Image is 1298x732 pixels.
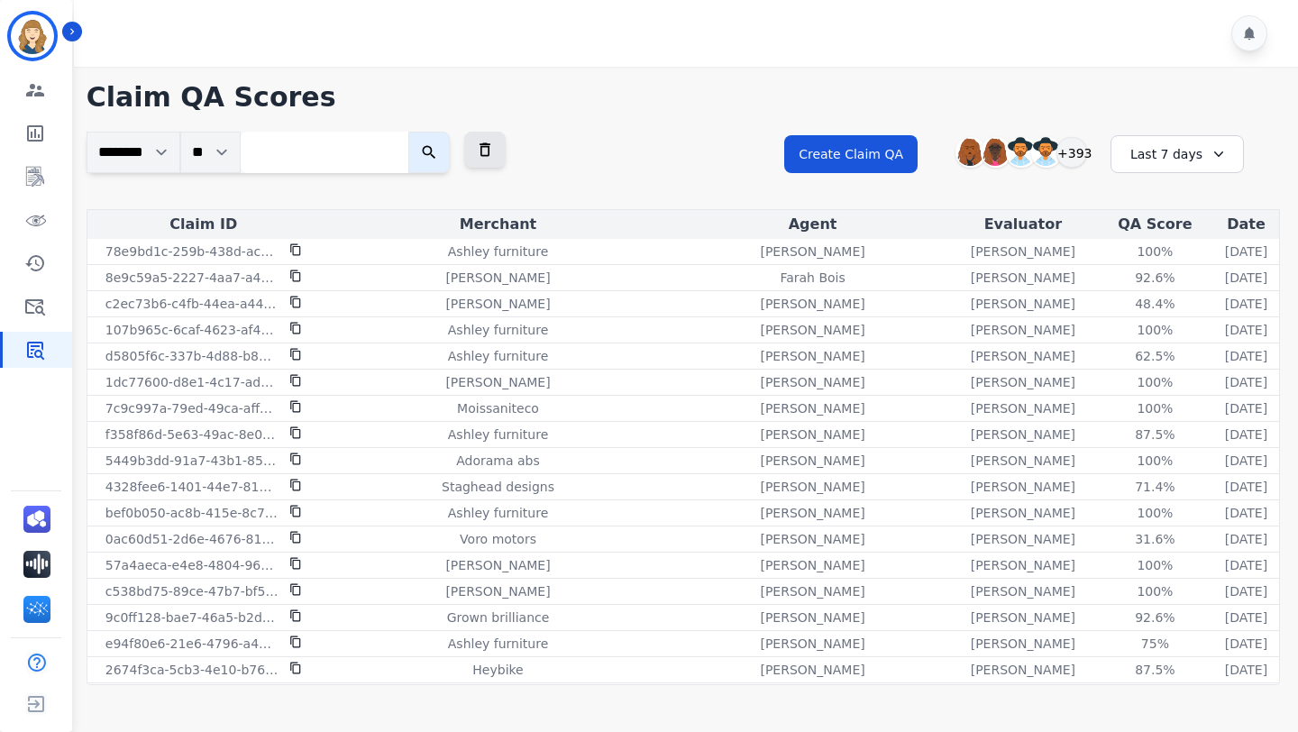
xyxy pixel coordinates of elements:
p: [PERSON_NAME] [971,661,1075,679]
div: 62.5% [1114,347,1195,365]
p: Heybike [472,661,523,679]
p: 4328fee6-1401-44e7-814b-b81243b1c27a [105,478,279,496]
div: 100% [1114,504,1195,522]
p: [PERSON_NAME] [760,661,864,679]
p: Moissaniteco [457,399,539,417]
h1: Claim QA Scores [87,81,1280,114]
p: [PERSON_NAME] [760,556,864,574]
p: bef0b050-ac8b-415e-8c7a-ed1330f4f300 [105,504,279,522]
p: [PERSON_NAME] [971,452,1075,470]
p: [PERSON_NAME] [971,242,1075,261]
div: Merchant [324,214,672,235]
p: [DATE] [1225,269,1267,287]
p: f358f86d-5e63-49ac-8e0e-848ffb51c150 [105,425,279,444]
p: [PERSON_NAME] [760,295,864,313]
div: Evaluator [953,214,1093,235]
div: Claim ID [91,214,316,235]
div: 48.4% [1114,295,1195,313]
p: 1dc77600-d8e1-4c17-ad20-c57412d9e830 [105,373,279,391]
p: Ashley furniture [448,504,548,522]
div: Last 7 days [1111,135,1244,173]
p: [PERSON_NAME] [760,635,864,653]
p: Ashley furniture [448,635,548,653]
div: 100% [1114,582,1195,600]
p: c538bd75-89ce-47b7-bf5d-794f8e18709f [105,582,279,600]
div: 71.4% [1114,478,1195,496]
div: 87.5% [1114,661,1195,679]
p: [PERSON_NAME] [971,635,1075,653]
p: 2674f3ca-5cb3-4e10-b76d-b0a95febd2c4 [105,661,279,679]
p: [PERSON_NAME] [971,295,1075,313]
p: [DATE] [1225,347,1267,365]
div: 100% [1114,242,1195,261]
p: Adorama abs [456,452,540,470]
p: [PERSON_NAME] [445,373,550,391]
p: [PERSON_NAME] [760,347,864,365]
p: [PERSON_NAME] [971,608,1075,627]
p: [PERSON_NAME] [760,399,864,417]
img: Bordered avatar [11,14,54,58]
p: Staghead designs [442,478,554,496]
p: Voro motors [460,530,536,548]
p: 78e9bd1c-259b-438d-ac8d-e998966eceac [105,242,279,261]
div: 100% [1114,556,1195,574]
p: 107b965c-6caf-4623-af44-c363844841a2 [105,321,279,339]
p: [PERSON_NAME] [760,321,864,339]
p: [PERSON_NAME] [971,269,1075,287]
p: [PERSON_NAME] [760,425,864,444]
p: Ashley furniture [448,347,548,365]
div: 100% [1114,321,1195,339]
p: Ashley furniture [448,242,548,261]
p: [PERSON_NAME] [971,556,1075,574]
p: [DATE] [1225,530,1267,548]
p: [DATE] [1225,635,1267,653]
div: 100% [1114,399,1195,417]
p: [PERSON_NAME] [445,556,550,574]
p: d5805f6c-337b-4d88-b891-616f31ad66f7 [105,347,279,365]
div: 31.6% [1114,530,1195,548]
p: [PERSON_NAME] [445,582,550,600]
p: [PERSON_NAME] [971,478,1075,496]
p: 8e9c59a5-2227-4aa7-a435-426e7fdb057e [105,269,279,287]
p: Grown brilliance [447,608,550,627]
p: 0ac60d51-2d6e-4676-8113-af5f42dde11d [105,530,279,548]
p: [PERSON_NAME] [971,582,1075,600]
p: e94f80e6-21e6-4796-a4ad-845196c452d8 [105,635,279,653]
div: 92.6% [1114,269,1195,287]
p: [PERSON_NAME] [445,295,550,313]
p: Ashley furniture [448,425,548,444]
button: Create Claim QA [784,135,918,173]
p: 9c0ff128-bae7-46a5-b2d2-700727722c2c [105,608,279,627]
div: 100% [1114,373,1195,391]
p: [DATE] [1225,425,1267,444]
p: [PERSON_NAME] [971,399,1075,417]
p: [PERSON_NAME] [760,504,864,522]
div: Agent [680,214,946,235]
div: Date [1217,214,1275,235]
div: 87.5% [1114,425,1195,444]
p: 5449b3dd-91a7-43b1-85df-fab6e514bca5 [105,452,279,470]
p: [PERSON_NAME] [971,373,1075,391]
p: [PERSON_NAME] [760,530,864,548]
p: [PERSON_NAME] [445,269,550,287]
p: [DATE] [1225,242,1267,261]
p: Ashley furniture [448,321,548,339]
p: 7c9c997a-79ed-49ca-aff4-79fa347dd423 [105,399,279,417]
div: 100% [1114,452,1195,470]
p: [PERSON_NAME] [971,425,1075,444]
p: [DATE] [1225,373,1267,391]
p: [DATE] [1225,452,1267,470]
p: [PERSON_NAME] [760,608,864,627]
div: QA Score [1101,214,1210,235]
div: 75% [1114,635,1195,653]
p: Farah Bois [780,269,845,287]
p: c2ec73b6-c4fb-44ea-a441-bad47e2e64c7 [105,295,279,313]
p: [DATE] [1225,608,1267,627]
p: [PERSON_NAME] [971,321,1075,339]
p: [DATE] [1225,295,1267,313]
p: [DATE] [1225,582,1267,600]
p: [DATE] [1225,478,1267,496]
p: [PERSON_NAME] [971,530,1075,548]
p: [DATE] [1225,556,1267,574]
p: [PERSON_NAME] [760,242,864,261]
